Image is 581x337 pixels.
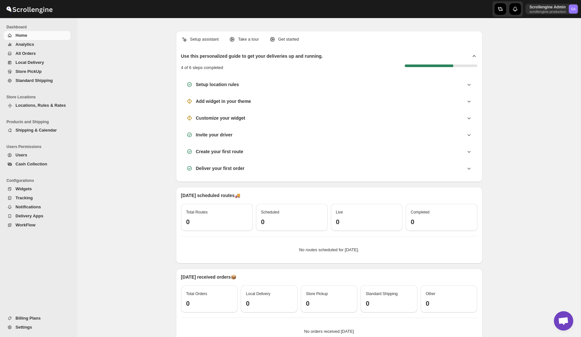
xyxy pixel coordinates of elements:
span: Locations, Rules & Rates [15,103,66,108]
span: Home [15,33,27,38]
button: User menu [525,4,578,14]
p: 4 of 6 steps completed [181,64,223,71]
h3: Deliver your first order [196,165,245,172]
h3: 0 [411,218,472,226]
img: ScrollEngine [5,1,54,17]
span: Tracking [15,195,33,200]
button: Notifications [4,203,70,212]
span: Store PickUp [15,69,42,74]
span: Shipping & Calendar [15,128,57,133]
h3: 0 [186,218,248,226]
span: Widgets [15,186,32,191]
p: No routes scheduled for [DATE]. [186,247,472,253]
h3: Invite your driver [196,132,233,138]
span: WorkFlow [15,223,36,227]
button: Billing Plans [4,314,70,323]
span: Scrollengine Admin [569,5,578,14]
button: Shipping & Calendar [4,126,70,135]
span: Products and Shipping [6,119,73,124]
p: Scrollengine Admin [529,5,566,10]
button: Settings [4,323,70,332]
p: Setup assistant [190,36,219,43]
a: Open chat [554,311,573,331]
h3: Customize your widget [196,115,245,121]
p: No orders received [DATE] [186,328,472,335]
span: All Orders [15,51,36,56]
h2: Use this personalized guide to get your deliveries up and running. [181,53,323,59]
h3: Create your first route [196,148,243,155]
p: [DATE] received orders 📦 [181,274,477,280]
span: Configurations [6,178,73,183]
span: Dashboard [6,25,73,30]
button: Home [4,31,70,40]
button: WorkFlow [4,221,70,230]
span: Live [336,210,343,214]
span: Billing Plans [15,316,41,321]
span: Local Delivery [15,60,44,65]
button: Users [4,151,70,160]
button: Widgets [4,184,70,193]
span: Completed [411,210,430,214]
button: Delivery Apps [4,212,70,221]
span: Total Orders [186,292,207,296]
span: Analytics [15,42,34,47]
h3: 0 [336,218,397,226]
span: Store Pickup [306,292,328,296]
span: Settings [15,325,32,330]
button: Analytics [4,40,70,49]
span: Other [426,292,435,296]
button: Tracking [4,193,70,203]
span: Delivery Apps [15,213,43,218]
h3: 0 [306,300,352,307]
h3: 0 [186,300,233,307]
p: Take a tour [238,36,259,43]
span: Total Routes [186,210,208,214]
h3: 0 [366,300,412,307]
button: Locations, Rules & Rates [4,101,70,110]
span: Users [15,153,27,157]
button: All Orders [4,49,70,58]
span: Store Locations [6,94,73,100]
h3: Setup location rules [196,81,239,88]
span: Cash Collection [15,162,47,166]
p: [DATE] scheduled routes 🚚 [181,192,477,199]
text: SA [571,7,576,11]
span: Standard Shipping [366,292,398,296]
button: Cash Collection [4,160,70,169]
p: scrollengine-production [529,10,566,14]
span: Scheduled [261,210,280,214]
span: Local Delivery [246,292,270,296]
h3: 0 [261,218,322,226]
h3: 0 [426,300,472,307]
h3: Add widget in your theme [196,98,251,104]
span: Users Permissions [6,144,73,149]
h3: 0 [246,300,292,307]
span: Notifications [15,204,41,209]
span: Standard Shipping [15,78,53,83]
p: Get started [278,36,299,43]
